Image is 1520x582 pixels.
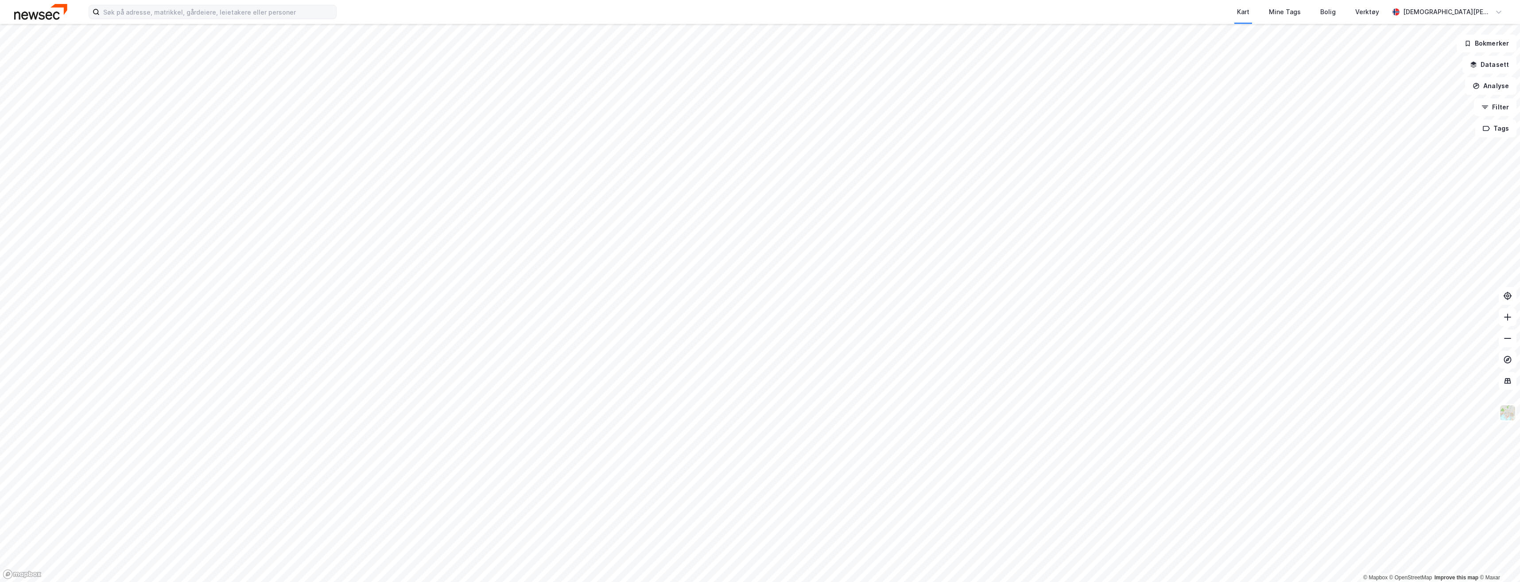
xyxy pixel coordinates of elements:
[1363,574,1388,581] a: Mapbox
[14,4,67,19] img: newsec-logo.f6e21ccffca1b3a03d2d.png
[1389,574,1432,581] a: OpenStreetMap
[1403,7,1492,17] div: [DEMOGRAPHIC_DATA][PERSON_NAME]
[1237,7,1249,17] div: Kart
[1465,77,1516,95] button: Analyse
[1435,574,1478,581] a: Improve this map
[100,5,336,19] input: Søk på adresse, matrikkel, gårdeiere, leietakere eller personer
[3,569,42,579] a: Mapbox homepage
[1269,7,1301,17] div: Mine Tags
[1457,35,1516,52] button: Bokmerker
[1355,7,1379,17] div: Verktøy
[1474,98,1516,116] button: Filter
[1475,120,1516,137] button: Tags
[1320,7,1336,17] div: Bolig
[1476,539,1520,582] div: Kontrollprogram for chat
[1462,56,1516,74] button: Datasett
[1499,404,1516,421] img: Z
[1476,539,1520,582] iframe: Chat Widget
